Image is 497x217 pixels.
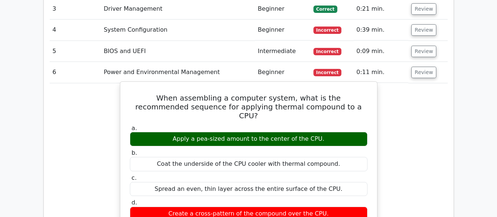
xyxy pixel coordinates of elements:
[132,199,137,206] span: d.
[132,149,137,156] span: b.
[411,46,436,57] button: Review
[255,62,310,83] td: Beginner
[129,94,368,120] h5: When assembling a computer system, what is the recommended sequence for applying thermal compound...
[130,132,368,146] div: Apply a pea-sized amount to the center of the CPU.
[101,20,255,41] td: System Configuration
[255,41,310,62] td: Intermediate
[132,174,137,181] span: c.
[101,41,255,62] td: BIOS and UEFI
[411,24,436,36] button: Review
[354,41,409,62] td: 0:09 min.
[50,41,101,62] td: 5
[354,20,409,41] td: 0:39 min.
[354,62,409,83] td: 0:11 min.
[130,157,368,171] div: Coat the underside of the CPU cooler with thermal compound.
[313,27,342,34] span: Incorrect
[101,62,255,83] td: Power and Environmental Management
[313,48,342,55] span: Incorrect
[50,20,101,41] td: 4
[313,6,337,13] span: Correct
[132,125,137,132] span: a.
[313,69,342,76] span: Incorrect
[255,20,310,41] td: Beginner
[411,3,436,15] button: Review
[411,67,436,78] button: Review
[130,182,368,196] div: Spread an even, thin layer across the entire surface of the CPU.
[50,62,101,83] td: 6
